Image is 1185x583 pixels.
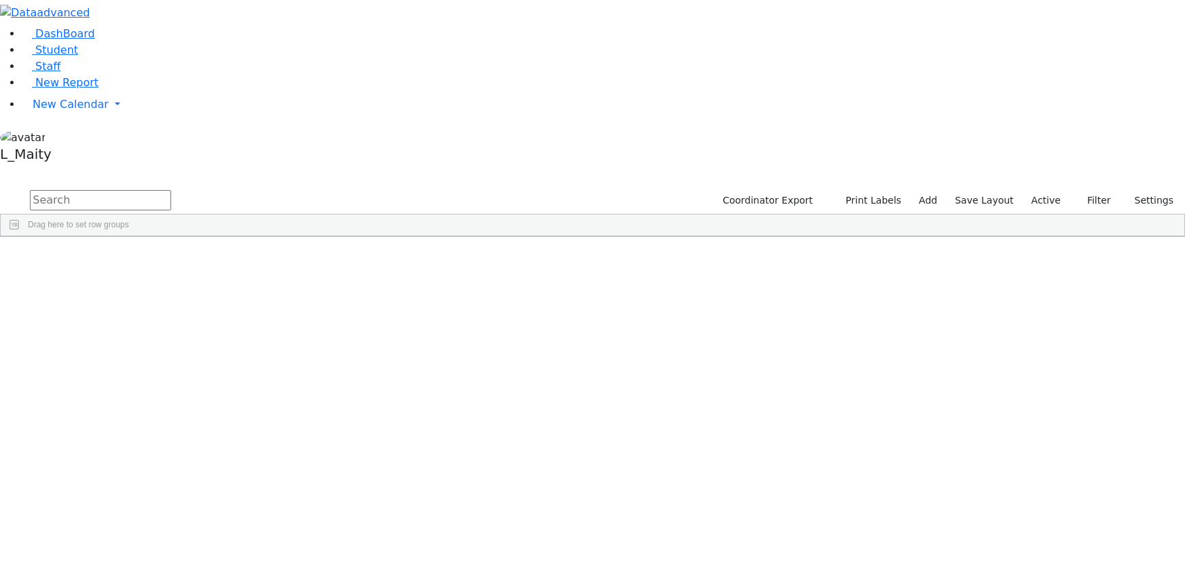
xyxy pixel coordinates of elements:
[33,98,109,111] span: New Calendar
[22,43,78,56] a: Student
[22,60,60,73] a: Staff
[949,190,1019,211] button: Save Layout
[35,43,78,56] span: Student
[35,60,60,73] span: Staff
[714,190,819,211] button: Coordinator Export
[22,76,98,89] a: New Report
[35,27,95,40] span: DashBoard
[22,27,95,40] a: DashBoard
[30,190,171,210] input: Search
[1070,190,1117,211] button: Filter
[35,76,98,89] span: New Report
[28,220,129,229] span: Drag here to set row groups
[1117,190,1180,211] button: Settings
[22,91,1185,118] a: New Calendar
[830,190,907,211] button: Print Labels
[1025,190,1067,211] label: Active
[913,190,943,211] a: Add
